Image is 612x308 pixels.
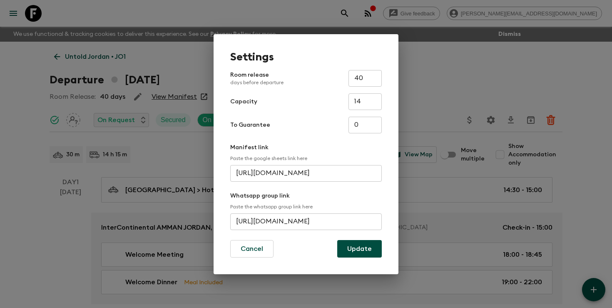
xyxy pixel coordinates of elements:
button: Cancel [230,240,274,258]
p: Paste the google sheets link here [230,155,382,162]
p: To Guarantee [230,121,270,129]
p: days before departure [230,79,284,86]
input: e.g. 14 [348,93,382,110]
button: Update [337,240,382,258]
p: Paste the whatsapp group link here [230,203,382,210]
p: Whatsapp group link [230,192,382,200]
input: e.g. https://chat.whatsapp.com/... [230,213,382,230]
input: e.g. 30 [348,70,382,87]
p: Room release [230,71,284,86]
p: Capacity [230,98,257,106]
input: e.g. 4 [348,117,382,133]
p: Manifest link [230,143,382,152]
input: e.g. https://docs.google.com/spreadsheets/d/1P7Zz9v8J0vXy1Q/edit#gid=0 [230,165,382,182]
h1: Settings [230,51,382,63]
